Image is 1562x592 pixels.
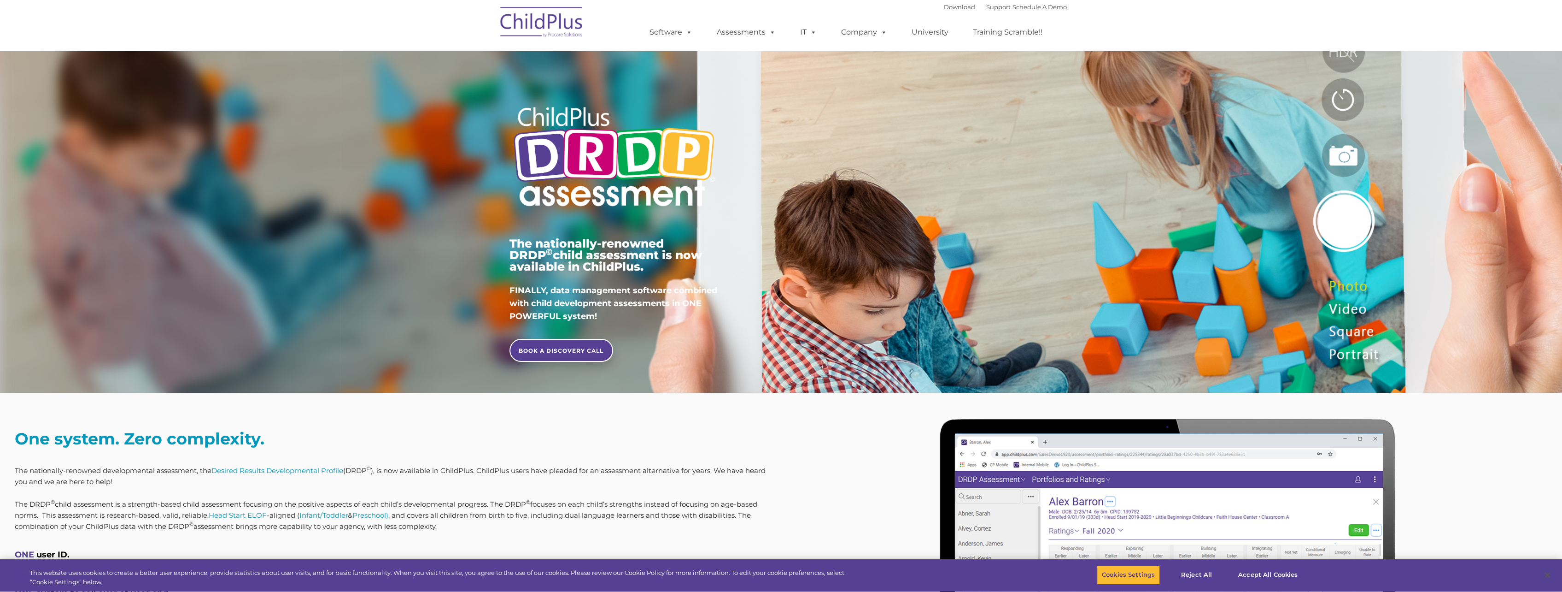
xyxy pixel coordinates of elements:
a: Software [640,23,702,41]
button: Accept All Cookies [1233,565,1303,585]
p: The DRDP child assessment is a strength-based child assessment focusing on the positive aspects o... [15,499,774,532]
a: Head Start ELOF [209,511,267,520]
sup: © [546,247,553,257]
a: BOOK A DISCOVERY CALL [509,339,613,362]
font: | [944,3,1067,11]
a: Desired Results Developmental Profile [211,466,343,475]
img: Copyright - DRDP Logo Light [509,95,719,222]
sup: © [526,499,530,505]
a: Company [832,23,896,41]
sup: © [189,521,193,527]
a: Infant/Toddler [299,511,348,520]
a: Preschool) [352,511,388,520]
a: IT [791,23,826,41]
sup: © [367,465,371,472]
button: Close [1537,565,1557,585]
img: ChildPlus by Procare Solutions [496,0,588,47]
span: FINALLY, data management software combined with child development assessments in ONE POWERFUL sys... [509,285,717,321]
button: Cookies Settings [1097,565,1160,585]
div: This website uses cookies to create a better user experience, provide statistics about user visit... [30,568,859,586]
strong: One system. Zero complexity. [15,429,264,449]
p: The nationally-renowned developmental assessment, the (DRDP ), is now available in ChildPlus. Chi... [15,465,774,487]
a: University [902,23,958,41]
span: ONE [15,550,34,560]
a: Download [944,3,975,11]
span: user ID. [36,550,70,560]
a: Support [986,3,1011,11]
a: Assessments [708,23,785,41]
button: Reject All [1168,565,1225,585]
sup: © [51,499,55,505]
span: The nationally-renowned DRDP child assessment is now available in ChildPlus. [509,237,702,273]
a: Schedule A Demo [1012,3,1067,11]
a: Training Scramble!! [964,23,1052,41]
